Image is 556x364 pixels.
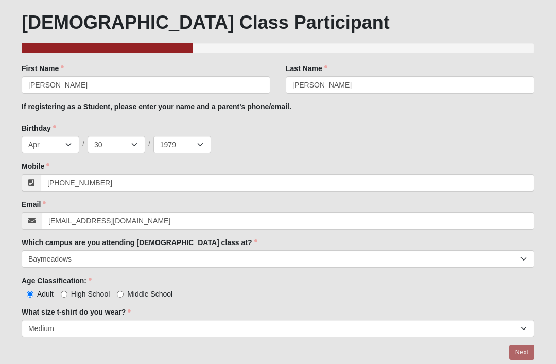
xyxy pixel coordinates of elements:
span: Middle School [127,290,172,298]
span: / [82,138,84,150]
label: First Name [22,63,64,74]
input: Adult [27,291,33,298]
label: Birthday [22,123,56,133]
span: High School [71,290,110,298]
span: Adult [37,290,54,298]
label: Which campus are you attending [DEMOGRAPHIC_DATA] class at? [22,237,257,248]
label: Email [22,199,46,210]
span: / [148,138,150,150]
input: High School [61,291,67,298]
b: If registering as a Student, please enter your name and a parent's phone/email. [22,102,291,111]
label: Last Name [286,63,327,74]
input: Middle School [117,291,124,298]
label: Age Classification: [22,275,92,286]
label: Mobile [22,161,49,171]
h1: [DEMOGRAPHIC_DATA] Class Participant [22,11,534,33]
label: What size t-shirt do you wear? [22,307,131,317]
